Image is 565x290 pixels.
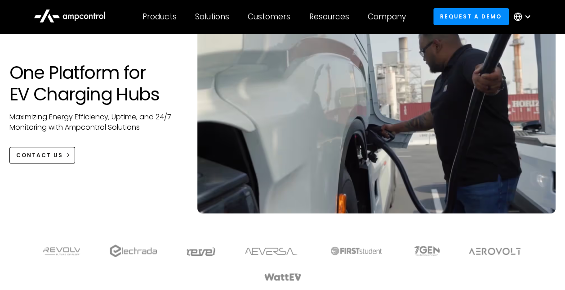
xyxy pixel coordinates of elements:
div: Customers [248,12,290,22]
div: Solutions [195,12,229,22]
div: Products [142,12,177,22]
img: electrada logo [110,245,157,257]
div: Company [368,12,406,22]
a: CONTACT US [9,147,76,163]
img: Aerovolt Logo [468,248,522,255]
img: WattEV logo [264,273,302,281]
p: Maximizing Energy Efficiency, Uptime, and 24/7 Monitoring with Ampcontrol Solutions [9,112,180,132]
div: CONTACT US [16,151,63,159]
div: Resources [309,12,349,22]
a: Request a demo [433,8,509,25]
h1: One Platform for EV Charging Hubs [9,62,180,105]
